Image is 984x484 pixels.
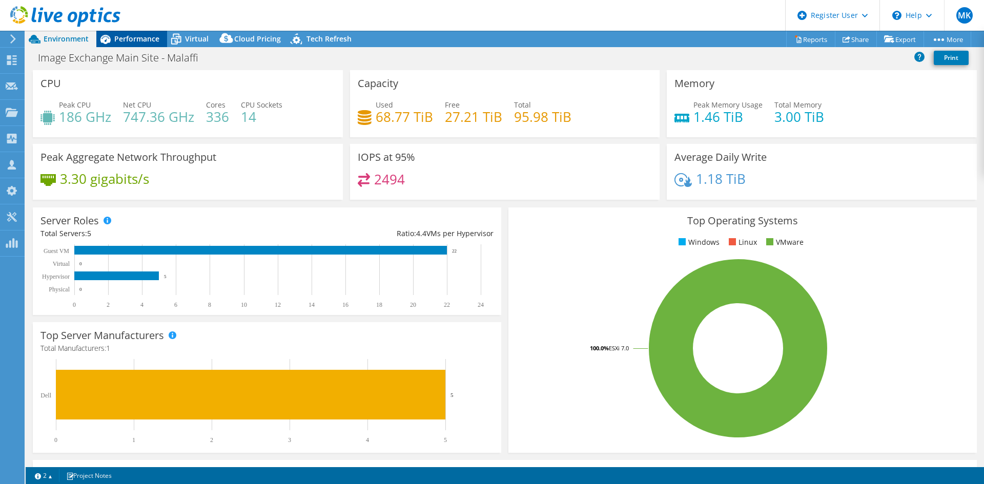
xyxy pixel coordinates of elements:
a: Share [835,31,877,47]
text: 0 [54,436,57,444]
h4: 3.00 TiB [774,111,824,122]
span: Total Memory [774,100,822,110]
text: 22 [452,248,457,254]
text: 0 [79,261,82,266]
span: Net CPU [123,100,151,110]
text: 5 [450,392,454,398]
a: More [924,31,971,47]
h3: Memory [674,78,714,89]
h4: 747.36 GHz [123,111,194,122]
h3: CPU [40,78,61,89]
h3: IOPS at 95% [358,152,415,163]
span: 4.4 [416,228,426,238]
text: 14 [309,301,315,308]
h4: 3.30 gigabits/s [60,173,149,184]
text: 10 [241,301,247,308]
h3: Peak Aggregate Network Throughput [40,152,216,163]
text: Guest VM [44,247,69,255]
text: Physical [49,286,70,293]
span: Total [514,100,531,110]
text: Virtual [53,260,70,267]
text: 18 [376,301,382,308]
span: 1 [106,343,110,353]
h3: Capacity [358,78,398,89]
text: 0 [73,301,76,308]
h3: Top Server Manufacturers [40,330,164,341]
text: 16 [342,301,348,308]
li: Linux [726,237,757,248]
text: 12 [275,301,281,308]
a: 2 [28,469,59,482]
h4: 1.18 TiB [696,173,746,184]
h4: 2494 [374,174,405,185]
span: Peak CPU [59,100,91,110]
h3: Server Roles [40,215,99,226]
span: Virtual [185,34,209,44]
span: Environment [44,34,89,44]
a: Print [934,51,969,65]
h3: Average Daily Write [674,152,767,163]
h4: 1.46 TiB [693,111,763,122]
h3: Top Operating Systems [516,215,969,226]
h1: Image Exchange Main Site - Malaffi [33,52,214,64]
span: Cloud Pricing [234,34,281,44]
text: 22 [444,301,450,308]
span: Peak Memory Usage [693,100,763,110]
h4: 68.77 TiB [376,111,433,122]
h4: 14 [241,111,282,122]
li: Windows [676,237,720,248]
text: 2 [107,301,110,308]
span: Performance [114,34,159,44]
text: Dell [40,392,51,399]
a: Project Notes [59,469,119,482]
span: Cores [206,100,225,110]
h4: Total Manufacturers: [40,343,494,354]
tspan: 100.0% [590,344,609,352]
span: 5 [87,228,91,238]
tspan: ESXi 7.0 [609,344,629,352]
h4: 95.98 TiB [514,111,571,122]
span: Used [376,100,393,110]
text: 4 [366,436,369,444]
div: Total Servers: [40,228,267,239]
span: Free [445,100,460,110]
li: VMware [764,237,804,248]
span: MK [956,7,973,24]
h4: 27.21 TiB [445,111,502,122]
text: 3 [288,436,291,444]
text: 24 [478,301,484,308]
text: 6 [174,301,177,308]
text: 8 [208,301,211,308]
h4: 336 [206,111,229,122]
a: Reports [786,31,835,47]
text: 2 [210,436,213,444]
text: 4 [140,301,143,308]
a: Export [876,31,924,47]
text: 5 [164,274,167,279]
div: Ratio: VMs per Hypervisor [267,228,494,239]
text: 20 [410,301,416,308]
h4: 186 GHz [59,111,111,122]
text: 1 [132,436,135,444]
text: Hypervisor [42,273,70,280]
text: 5 [444,436,447,444]
span: Tech Refresh [306,34,352,44]
svg: \n [892,11,901,20]
span: CPU Sockets [241,100,282,110]
text: 0 [79,287,82,292]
